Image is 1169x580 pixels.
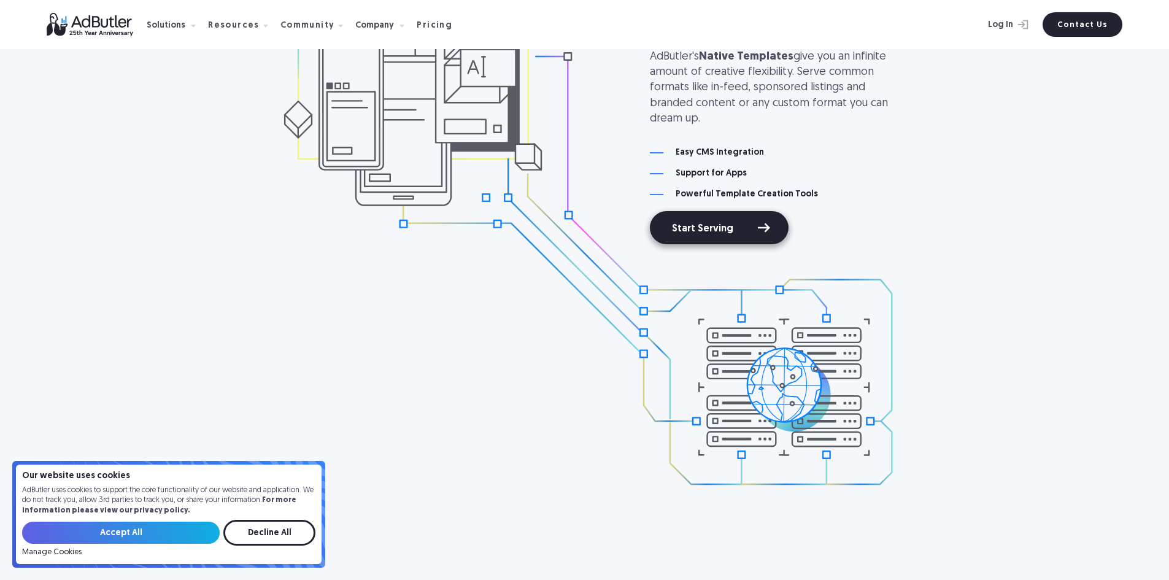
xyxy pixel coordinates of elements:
h4: Powerful Template Creation Tools [676,190,818,199]
a: Manage Cookies [22,548,82,557]
p: AdButler's give you an infinite amount of creative flexibility. Serve common formats like in-feed... [650,49,895,126]
a: Start Serving [650,211,789,244]
input: Decline All [223,520,315,546]
strong: Native Templates [699,51,793,63]
p: AdButler uses cookies to support the core functionality of our website and application. We do not... [22,485,315,516]
a: Log In [955,12,1035,37]
h4: Support for Apps [676,169,747,178]
div: Solutions [147,21,185,30]
h4: Our website uses cookies [22,472,315,481]
input: Accept All [22,522,220,544]
h4: Easy CMS Integration [676,149,764,157]
div: Resources [208,21,260,30]
div: Company [355,21,394,30]
div: Community [280,21,335,30]
a: Pricing [417,19,462,30]
div: Pricing [417,21,452,30]
a: Contact Us [1043,12,1122,37]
